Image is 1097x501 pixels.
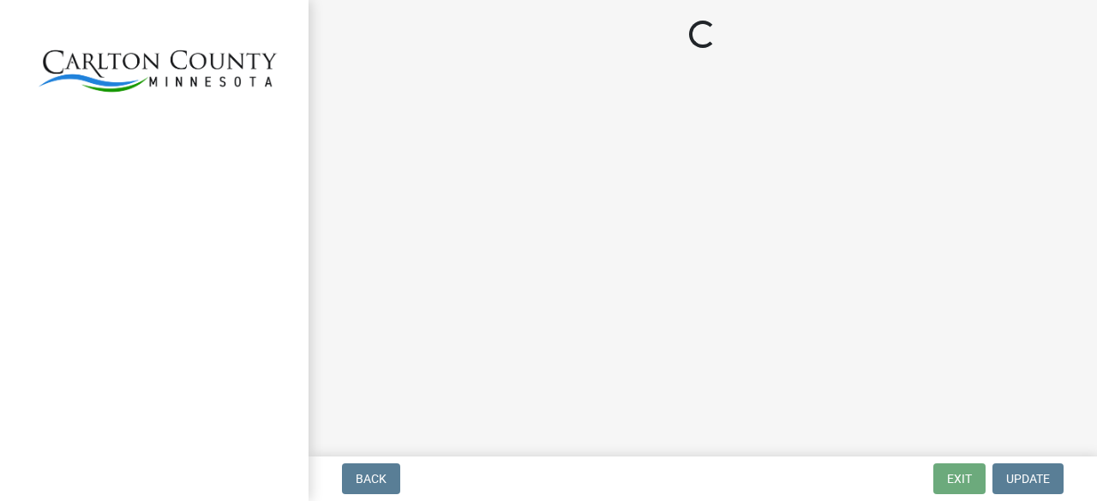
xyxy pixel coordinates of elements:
[1006,472,1050,486] span: Update
[933,463,986,494] button: Exit
[356,472,387,486] span: Back
[342,463,400,494] button: Back
[992,463,1064,494] button: Update
[34,18,281,116] img: Carlton County, Minnesota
